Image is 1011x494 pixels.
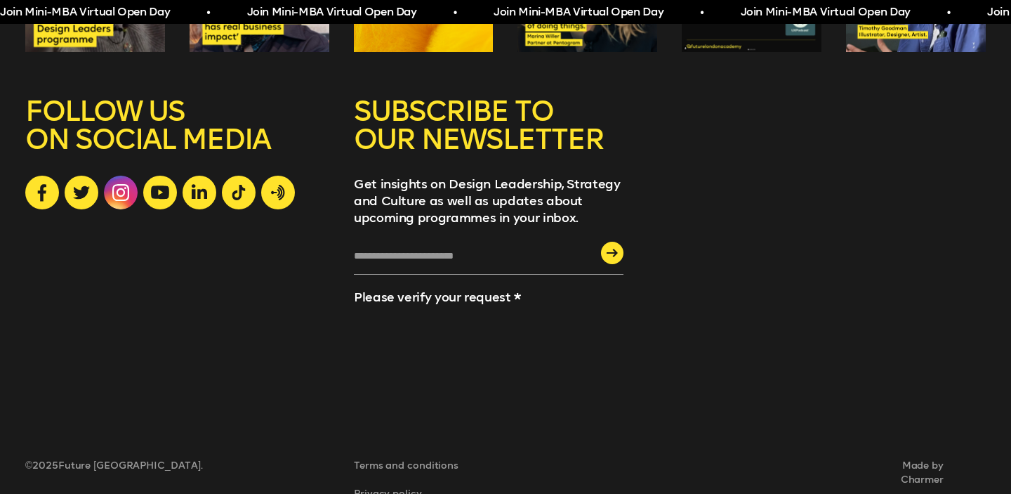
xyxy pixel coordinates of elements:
[354,176,623,226] p: Get insights on Design Leadership, Strategy and Culture as well as updates about upcoming program...
[354,290,521,305] label: Please verify your request *
[354,313,469,414] iframe: reCAPTCHA
[934,4,937,21] span: •
[687,4,690,21] span: •
[25,460,225,472] span: © 2025 Future [GEOGRAPHIC_DATA].
[25,97,329,176] h5: FOLLOW US ON SOCIAL MEDIA
[193,4,197,21] span: •
[440,4,444,21] span: •
[458,473,944,487] a: Charmer
[354,97,623,176] h5: SUBSCRIBE TO OUR NEWSLETTER
[354,459,458,473] a: Terms and conditions
[458,460,944,487] span: Made by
